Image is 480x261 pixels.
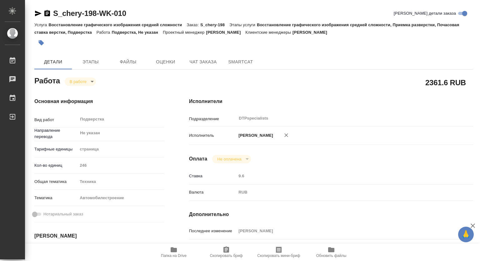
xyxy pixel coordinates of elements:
[34,75,60,86] h2: Работа
[189,228,237,234] p: Последнее изменение
[236,243,449,260] textarea: вернуть картинки обратно в eps (готово пока только 6шт) [URL][DOMAIN_NAME]
[34,117,77,123] p: Вид работ
[257,254,300,258] span: Скопировать мини-бриф
[394,10,456,17] span: [PERSON_NAME] детали заказа
[34,162,77,169] p: Кол-во единиц
[189,132,237,139] p: Исполнитель
[229,22,257,27] p: Этапы услуги
[151,58,181,66] span: Оценки
[425,77,466,88] h2: 2361.6 RUB
[316,254,347,258] span: Обновить файлы
[147,244,200,261] button: Папка на Drive
[48,22,187,27] p: Восстановление графического изображения средней сложности
[34,146,77,152] p: Тарифные единицы
[215,156,243,162] button: Не оплачена
[34,195,77,201] p: Тематика
[34,10,42,17] button: Скопировать ссылку для ЯМессенджера
[200,22,229,27] p: S_chery-198
[34,22,48,27] p: Услуга
[226,58,256,66] span: SmartCat
[206,30,245,35] p: [PERSON_NAME]
[189,211,473,218] h4: Дополнительно
[34,232,164,240] h4: [PERSON_NAME]
[189,155,207,163] h4: Оплата
[245,30,292,35] p: Клиентские менеджеры
[113,58,143,66] span: Файлы
[43,10,51,17] button: Скопировать ссылку
[236,132,273,139] p: [PERSON_NAME]
[34,36,48,50] button: Добавить тэг
[236,226,449,235] input: Пустое поле
[292,30,332,35] p: [PERSON_NAME]
[163,30,206,35] p: Проектный менеджер
[77,176,164,187] div: Техника
[189,173,237,179] p: Ставка
[189,116,237,122] p: Подразделение
[187,22,200,27] p: Заказ:
[38,58,68,66] span: Детали
[65,77,96,86] div: В работе
[188,58,218,66] span: Чат заказа
[77,144,164,155] div: страница
[112,30,163,35] p: Подверстка, Не указан
[189,189,237,195] p: Валюта
[252,244,305,261] button: Скопировать мини-бриф
[53,9,126,17] a: S_chery-198-WK-010
[161,254,187,258] span: Папка на Drive
[461,228,471,241] span: 🙏
[68,79,88,84] button: В работе
[77,193,164,203] div: Автомобилестроение
[76,58,106,66] span: Этапы
[43,211,83,217] span: Нотариальный заказ
[77,161,164,170] input: Пустое поле
[210,254,242,258] span: Скопировать бриф
[279,128,293,142] button: Удалить исполнителя
[458,227,474,242] button: 🙏
[34,127,77,140] p: Направление перевода
[189,98,473,105] h4: Исполнители
[34,179,77,185] p: Общая тематика
[236,187,449,198] div: RUB
[236,171,449,180] input: Пустое поле
[212,155,251,163] div: В работе
[97,30,112,35] p: Работа
[200,244,252,261] button: Скопировать бриф
[34,98,164,105] h4: Основная информация
[305,244,357,261] button: Обновить файлы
